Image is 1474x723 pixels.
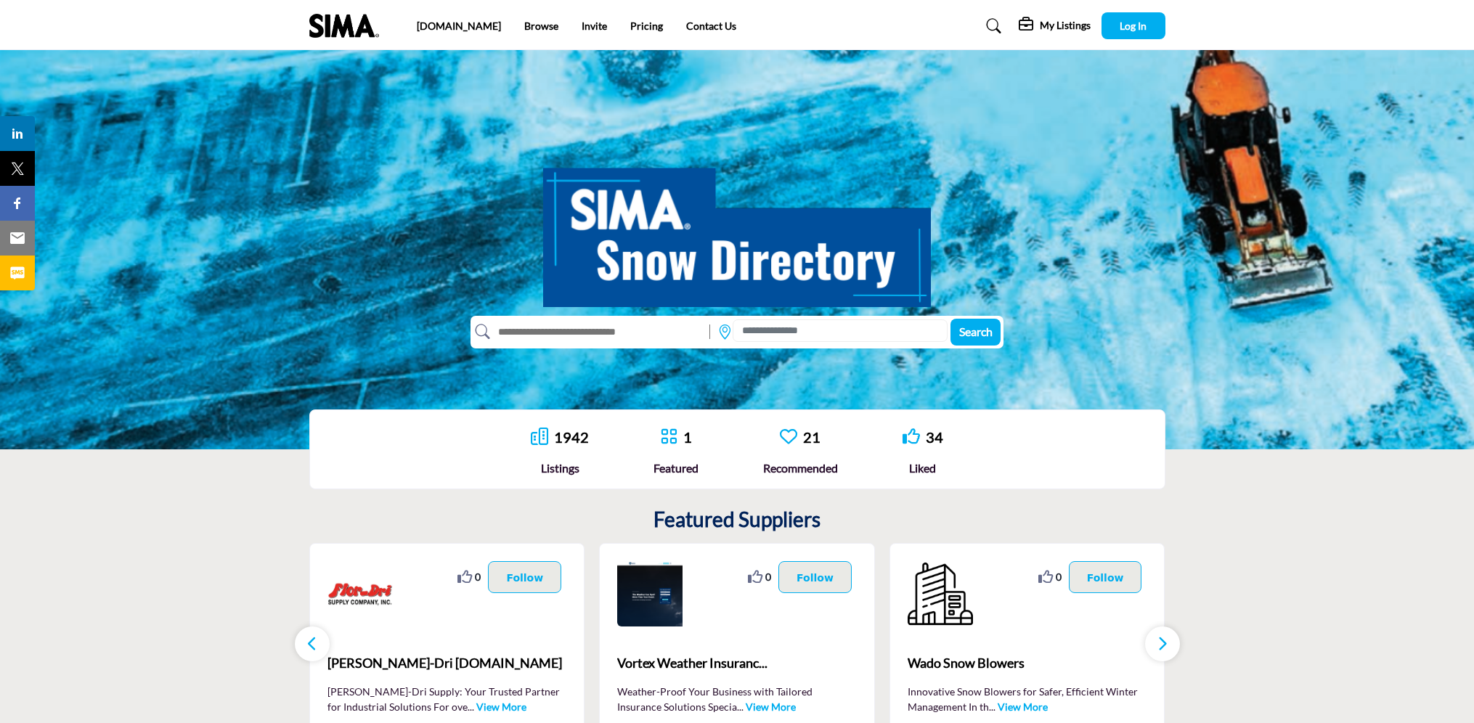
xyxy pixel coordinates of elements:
[926,428,943,446] a: 34
[531,459,589,477] div: Listings
[1087,569,1124,585] p: Follow
[959,324,993,338] span: Search
[475,569,481,584] span: 0
[617,561,683,626] img: Vortex Weather Insurance/ MSI Guaranteed Weather
[327,644,567,683] b: Flor-Dri Supply.com
[908,653,1147,673] span: Wado Snow Blowers
[660,428,677,447] a: Go to Featured
[327,653,567,673] span: [PERSON_NAME]-Dri [DOMAIN_NAME]
[989,700,995,713] span: ...
[1040,19,1091,32] h5: My Listings
[1069,561,1142,593] button: Follow
[746,700,796,713] a: View More
[797,569,834,585] p: Follow
[950,319,1001,346] button: Search
[908,684,1147,713] p: Innovative Snow Blowers for Safer, Efficient Winter Management In th
[1120,20,1147,32] span: Log In
[1056,569,1062,584] span: 0
[778,561,852,593] button: Follow
[780,428,797,447] a: Go to Recommended
[908,561,973,626] img: Wado Snow Blowers
[617,644,857,683] a: Vortex Weather Insuranc...
[686,20,736,32] a: Contact Us
[972,15,1011,38] a: Search
[803,428,821,446] a: 21
[468,700,474,713] span: ...
[327,644,567,683] a: [PERSON_NAME]-Dri [DOMAIN_NAME]
[543,152,931,307] img: SIMA Snow Directory
[903,428,920,445] i: Go to Liked
[488,561,561,593] button: Follow
[554,428,589,446] a: 1942
[1019,17,1091,35] div: My Listings
[1102,12,1165,39] button: Log In
[617,653,857,673] span: Vortex Weather Insuranc...
[327,561,393,626] img: Flor-Dri Supply.com
[998,700,1048,713] a: View More
[908,644,1147,683] a: Wado Snow Blowers
[327,684,567,713] p: [PERSON_NAME]-Dri Supply: Your Trusted Partner for Industrial Solutions For ove
[630,20,663,32] a: Pricing
[765,569,771,584] span: 0
[683,428,692,446] a: 1
[506,569,543,585] p: Follow
[903,459,943,477] div: Liked
[476,700,526,713] a: View More
[309,14,386,38] img: Site Logo
[582,20,607,32] a: Invite
[617,644,857,683] b: Vortex Weather Insurance/ MSI Guaranteed Weather
[653,507,821,532] h2: Featured Suppliers
[653,459,699,477] div: Featured
[706,321,714,343] img: Rectangle%203585.svg
[737,700,744,713] span: ...
[524,20,558,32] a: Browse
[763,459,838,477] div: Recommended
[617,684,857,713] p: Weather-Proof Your Business with Tailored Insurance Solutions Specia
[417,20,501,32] a: [DOMAIN_NAME]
